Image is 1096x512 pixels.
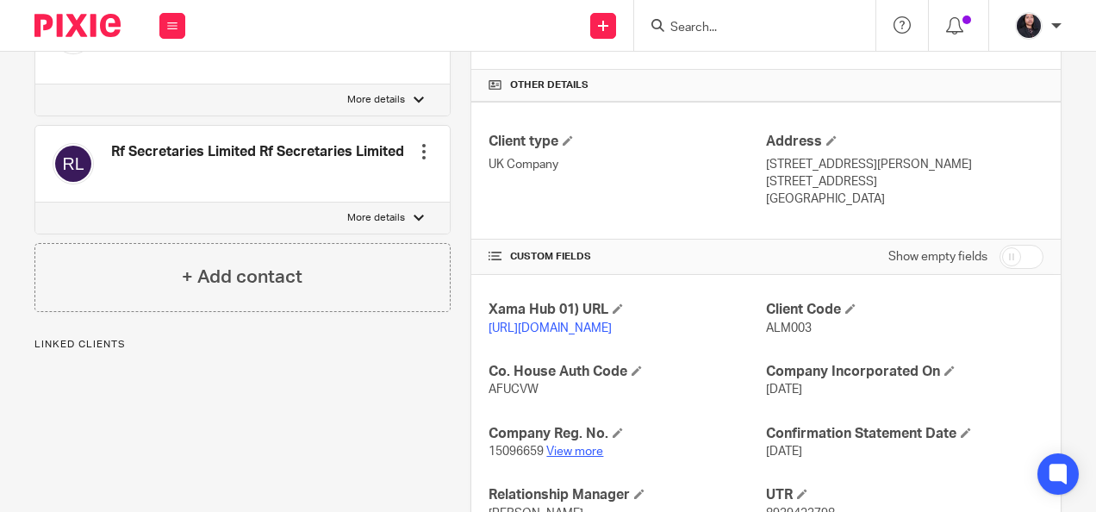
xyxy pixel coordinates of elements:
[766,301,1043,319] h4: Client Code
[53,143,94,184] img: svg%3E
[347,93,405,107] p: More details
[489,301,766,319] h4: Xama Hub 01) URL
[489,486,766,504] h4: Relationship Manager
[766,190,1043,208] p: [GEOGRAPHIC_DATA]
[489,384,539,396] span: AFUCVW
[766,425,1043,443] h4: Confirmation Statement Date
[766,173,1043,190] p: [STREET_ADDRESS]
[888,248,987,265] label: Show empty fields
[1015,12,1043,40] img: MicrosoftTeams-image.jfif
[182,264,302,290] h4: + Add contact
[489,250,766,264] h4: CUSTOM FIELDS
[766,363,1043,381] h4: Company Incorporated On
[489,363,766,381] h4: Co. House Auth Code
[489,133,766,151] h4: Client type
[766,156,1043,173] p: [STREET_ADDRESS][PERSON_NAME]
[766,384,802,396] span: [DATE]
[489,425,766,443] h4: Company Reg. No.
[489,446,544,458] span: 15096659
[489,322,612,334] a: [URL][DOMAIN_NAME]
[111,143,404,161] h4: Rf Secretaries Limited Rf Secretaries Limited
[510,78,588,92] span: Other details
[347,211,405,225] p: More details
[766,486,1043,504] h4: UTR
[669,21,824,36] input: Search
[546,446,603,458] a: View more
[489,156,766,173] p: UK Company
[34,338,451,352] p: Linked clients
[766,322,812,334] span: ALM003
[766,446,802,458] span: [DATE]
[766,133,1043,151] h4: Address
[34,14,121,37] img: Pixie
